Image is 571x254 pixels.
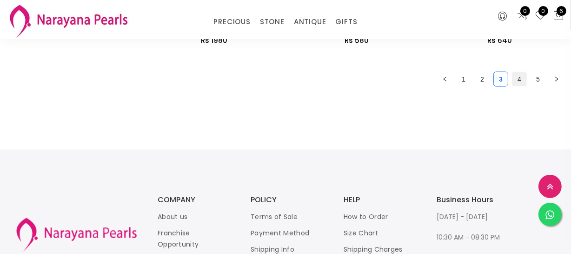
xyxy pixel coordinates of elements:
[512,72,527,87] li: 4
[260,15,285,29] a: STONE
[487,35,512,45] span: Rs 640
[520,6,530,16] span: 0
[158,228,199,249] a: Franchise Opportunity
[475,72,489,86] a: 2
[517,10,528,22] a: 0
[512,72,526,86] a: 4
[535,10,546,22] a: 0
[475,72,490,87] li: 2
[251,196,325,204] h3: POLICY
[344,228,378,238] a: Size Chart
[554,76,559,82] span: right
[213,15,250,29] a: PRECIOUS
[557,6,566,16] span: 6
[538,6,548,16] span: 0
[437,196,511,204] h3: Business Hours
[251,245,294,254] a: Shipping Info
[344,196,418,204] h3: HELP
[493,72,508,87] li: 3
[251,212,298,221] a: Terms of Sale
[494,72,508,86] a: 3
[158,196,232,204] h3: COMPANY
[438,72,452,87] button: left
[251,228,309,238] a: Payment Method
[457,72,471,86] a: 1
[442,76,448,82] span: left
[345,35,369,45] span: Rs 580
[335,15,357,29] a: GIFTS
[294,15,326,29] a: ANTIQUE
[437,211,511,222] p: [DATE] - [DATE]
[437,232,511,243] p: 10:30 AM - 08:30 PM
[531,72,545,86] a: 5
[158,212,187,221] a: About us
[553,10,564,22] button: 6
[344,212,388,221] a: How to Order
[549,72,564,87] button: right
[456,72,471,87] li: 1
[531,72,545,87] li: 5
[549,72,564,87] li: Next Page
[201,35,227,45] span: Rs 1980
[344,245,403,254] a: Shipping Charges
[438,72,452,87] li: Previous Page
